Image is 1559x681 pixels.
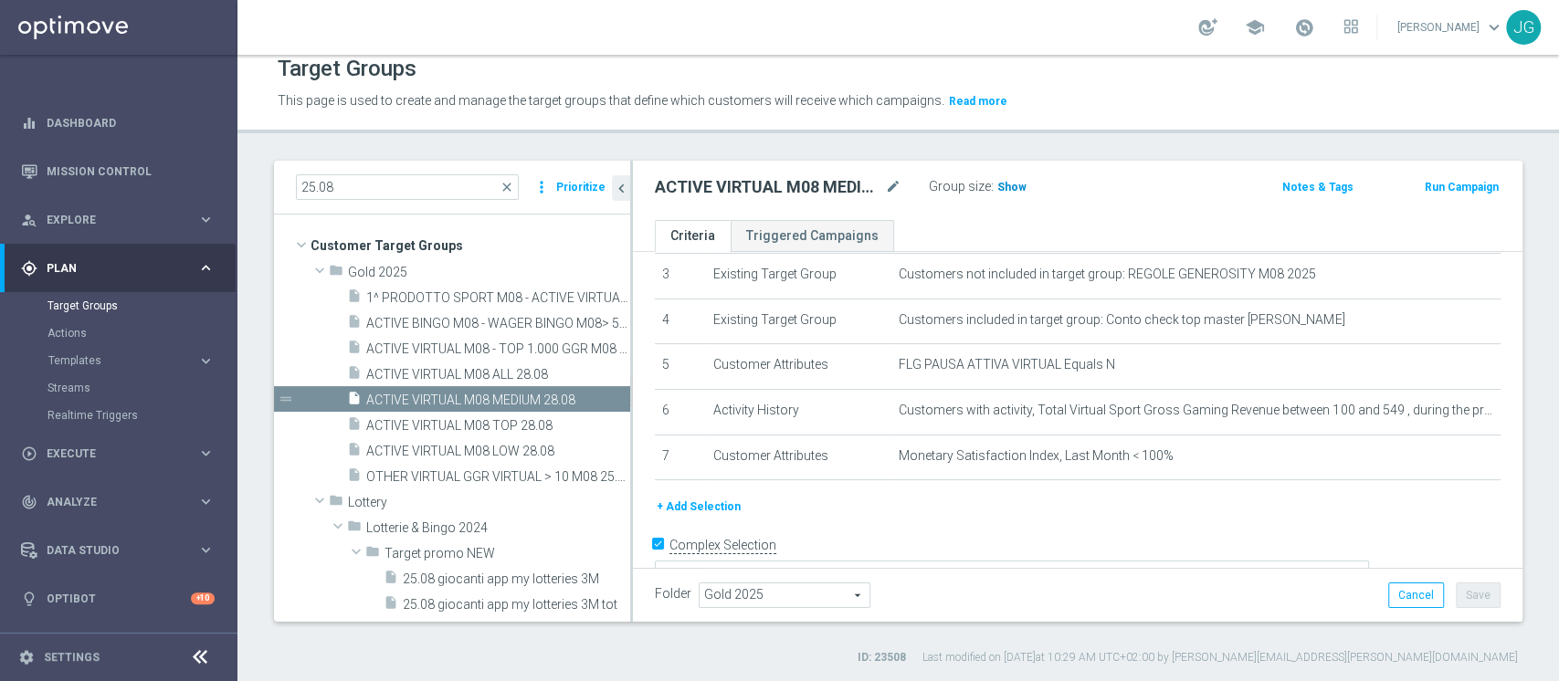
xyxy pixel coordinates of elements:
i: keyboard_arrow_right [197,259,215,277]
div: Actions [47,320,236,347]
span: Lotterie &amp; Bingo 2024 [366,520,630,536]
button: Prioritize [553,175,608,200]
i: folder [347,519,362,540]
i: insert_drive_file [347,365,362,386]
a: Actions [47,326,190,340]
span: school [1245,17,1265,37]
i: insert_drive_file [347,416,362,437]
span: keyboard_arrow_down [1484,17,1504,37]
button: person_search Explore keyboard_arrow_right [20,213,216,227]
td: 7 [655,435,706,480]
label: Group size [929,179,991,194]
i: equalizer [21,115,37,131]
label: : [991,179,994,194]
a: Realtime Triggers [47,408,190,423]
i: keyboard_arrow_right [197,352,215,370]
span: ACTIVE VIRTUAL M08 LOW 28.08 [366,444,630,459]
i: keyboard_arrow_right [197,541,215,559]
button: Templates keyboard_arrow_right [47,353,216,368]
i: insert_drive_file [347,391,362,412]
label: Last modified on [DATE] at 10:29 AM UTC+02:00 by [PERSON_NAME][EMAIL_ADDRESS][PERSON_NAME][DOMAIN... [922,650,1518,665]
span: Lottery [348,495,630,510]
i: more_vert [532,174,551,200]
i: mode_edit [885,176,901,198]
span: ACTIVE VIRTUAL M08 MEDIUM 28.08 [366,393,630,408]
div: Mission Control [20,164,216,179]
div: equalizer Dashboard [20,116,216,131]
div: Realtime Triggers [47,402,236,429]
a: Triggered Campaigns [731,220,894,252]
button: play_circle_outline Execute keyboard_arrow_right [20,446,216,461]
span: Customers with activity, Total Virtual Sport Gross Gaming Revenue between 100 and 549 , during th... [899,403,1493,418]
td: 3 [655,254,706,299]
span: ACTIVE VIRTUAL M08 TOP 28.08 [366,418,630,434]
span: ACTIVE VIRTUAL M08 - TOP 1.000 GGR M08 25.08 [366,341,630,357]
div: Data Studio [21,542,197,559]
span: Explore [47,215,197,225]
td: Existing Target Group [706,299,892,344]
a: [PERSON_NAME]keyboard_arrow_down [1396,14,1506,41]
div: Data Studio keyboard_arrow_right [20,543,216,558]
td: 5 [655,344,706,390]
a: Streams [47,381,190,395]
span: Target promo NEW [384,546,630,561]
span: Customers included in target group: Conto check top master [PERSON_NAME] [899,312,1344,328]
button: Save [1456,582,1501,608]
div: Streams [47,374,236,402]
button: Notes & Tags [1280,177,1355,197]
i: insert_drive_file [384,595,398,616]
a: Optibot [47,574,191,623]
div: Templates [48,355,197,366]
i: keyboard_arrow_right [197,493,215,510]
i: folder [329,493,343,514]
i: play_circle_outline [21,445,37,462]
i: insert_drive_file [347,442,362,463]
i: insert_drive_file [347,340,362,361]
span: Execute [47,448,197,459]
a: Dashboard [47,99,215,147]
span: Monetary Satisfaction Index, Last Month < 100% [899,448,1174,464]
button: + Add Selection [655,497,743,517]
td: Activity History [706,389,892,435]
label: Complex Selection [669,537,776,554]
div: track_changes Analyze keyboard_arrow_right [20,495,216,509]
span: Show [997,181,1027,194]
span: Data Studio [47,545,197,556]
a: Target Groups [47,299,190,313]
i: settings [18,649,35,665]
div: +10 [191,592,215,604]
td: 6 [655,389,706,435]
span: Customer Target Groups [311,233,630,258]
label: Folder [655,586,691,602]
div: Analyze [21,494,197,510]
span: close [500,180,514,194]
button: Run Campaign [1423,177,1501,197]
div: Dashboard [21,99,215,147]
i: keyboard_arrow_right [197,445,215,462]
span: FLG PAUSA ATTIVA VIRTUAL Equals N [899,357,1115,372]
button: chevron_left [612,175,630,201]
td: Existing Target Group [706,254,892,299]
a: Settings [44,652,100,663]
span: This page is used to create and manage the target groups that define which customers will receive... [278,93,944,108]
div: Optibot [21,574,215,623]
input: Quick find group or folder [296,174,519,200]
a: Mission Control [47,147,215,195]
td: 4 [655,299,706,344]
i: folder [329,263,343,284]
span: 1^ PRODOTTO SPORT M08 - ACTIVE VIRTUAL L2M - GGR VIRTUAL L2M &gt; 100 25.08 [366,290,630,306]
i: keyboard_arrow_right [197,211,215,228]
span: Archived Groups [311,616,630,642]
div: lightbulb Optibot +10 [20,592,216,606]
div: JG [1506,10,1541,45]
span: ACTIVE BINGO M08 - WAGER BINGO M08&gt; 50 EURO 25.08 [366,316,630,331]
i: person_search [21,212,37,228]
div: gps_fixed Plan keyboard_arrow_right [20,261,216,276]
h1: Target Groups [278,56,416,82]
i: insert_drive_file [384,570,398,591]
td: Customer Attributes [706,435,892,480]
i: lightbulb [21,591,37,607]
span: Analyze [47,497,197,508]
